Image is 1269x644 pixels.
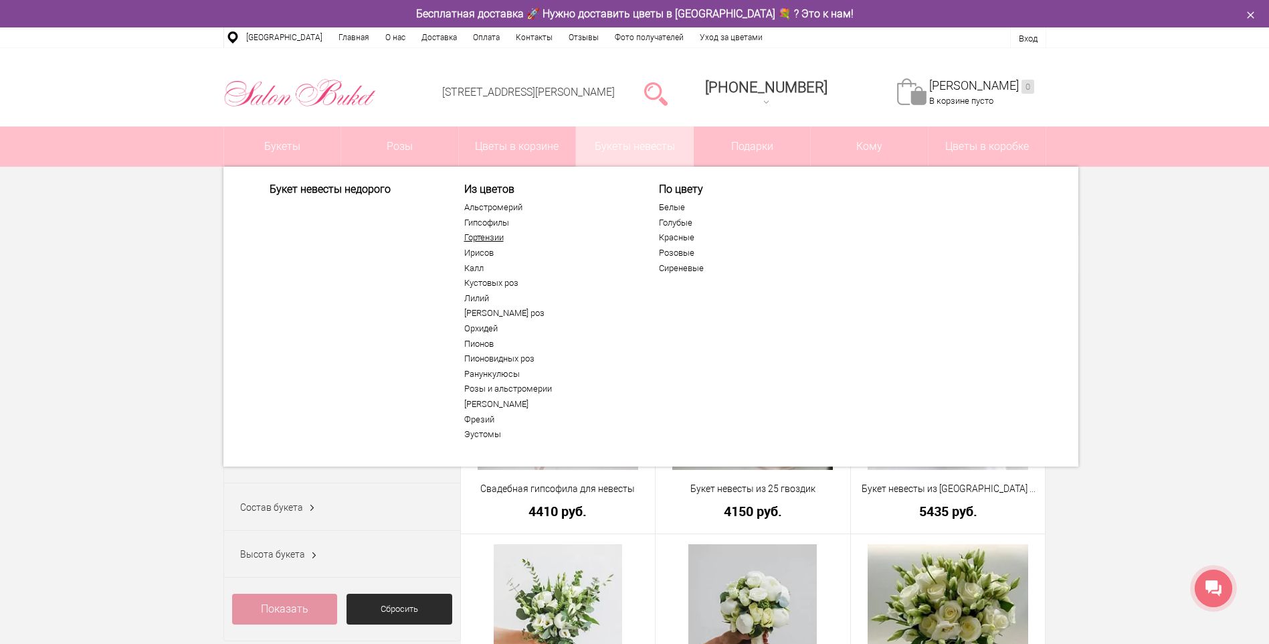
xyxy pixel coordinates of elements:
a: [PERSON_NAME] [464,399,629,410]
a: Лилий [464,293,629,304]
a: Гортензии [464,232,629,243]
a: [PERSON_NAME] [929,78,1034,94]
a: Голубые [659,218,823,228]
a: Сиреневые [659,263,823,274]
a: 4410 руб. [470,504,647,518]
a: Ранункулюсы [464,369,629,380]
a: Кустовых роз [464,278,629,289]
a: Красные [659,232,823,243]
a: Оплата [465,27,508,48]
a: Подарки [694,127,811,167]
a: Цветы в коробке [929,127,1046,167]
a: [PHONE_NUMBER] [697,74,836,112]
a: Контакты [508,27,561,48]
a: Букеты [224,127,341,167]
a: Ирисов [464,248,629,258]
a: Цветы в корзине [459,127,576,167]
a: Розы [341,127,458,167]
span: [PHONE_NUMBER] [705,79,827,96]
a: Фрезий [464,414,629,425]
a: 4150 руб. [664,504,842,518]
span: Кому [811,127,928,167]
ins: 0 [1021,80,1034,94]
a: Розы и альстромерии [464,384,629,394]
span: В корзине пусто [929,96,993,106]
img: Цветы Нижний Новгород [223,76,377,110]
a: Эустомы [464,429,629,440]
a: Свадебная гипсофила для невесты [470,482,647,496]
a: Калл [464,263,629,274]
a: Вход [1019,33,1038,44]
a: Главная [330,27,377,48]
a: Орхидей [464,323,629,334]
a: [STREET_ADDRESS][PERSON_NAME] [442,86,615,98]
a: Букеты невесты [576,127,693,167]
a: Букет невесты из 25 гвоздик [664,482,842,496]
a: Фото получателей [607,27,692,48]
a: О нас [377,27,413,48]
a: [PERSON_NAME] роз [464,308,629,319]
a: Уход за цветами [692,27,771,48]
a: Пионов [464,339,629,349]
a: Доставка [413,27,465,48]
a: Показать [232,594,338,625]
a: Отзывы [561,27,607,48]
div: Бесплатная доставка 🚀 Нужно доставить цветы в [GEOGRAPHIC_DATA] 💐 ? Это к нам! [213,7,1056,21]
span: Из цветов [464,183,629,195]
span: По цвету [659,183,823,195]
a: Сбросить [347,594,452,625]
a: Розовые [659,248,823,258]
a: 5435 руб. [860,504,1037,518]
span: Состав букета [240,502,303,513]
span: Высота букета [240,549,305,560]
a: Букет невесты из [GEOGRAPHIC_DATA] и белых роз [860,482,1037,496]
a: Пионовидных роз [464,353,629,364]
a: Альстромерий [464,202,629,213]
a: Букет невесты недорого [270,183,434,195]
a: Гипсофилы [464,218,629,228]
a: [GEOGRAPHIC_DATA] [238,27,330,48]
a: Белые [659,202,823,213]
